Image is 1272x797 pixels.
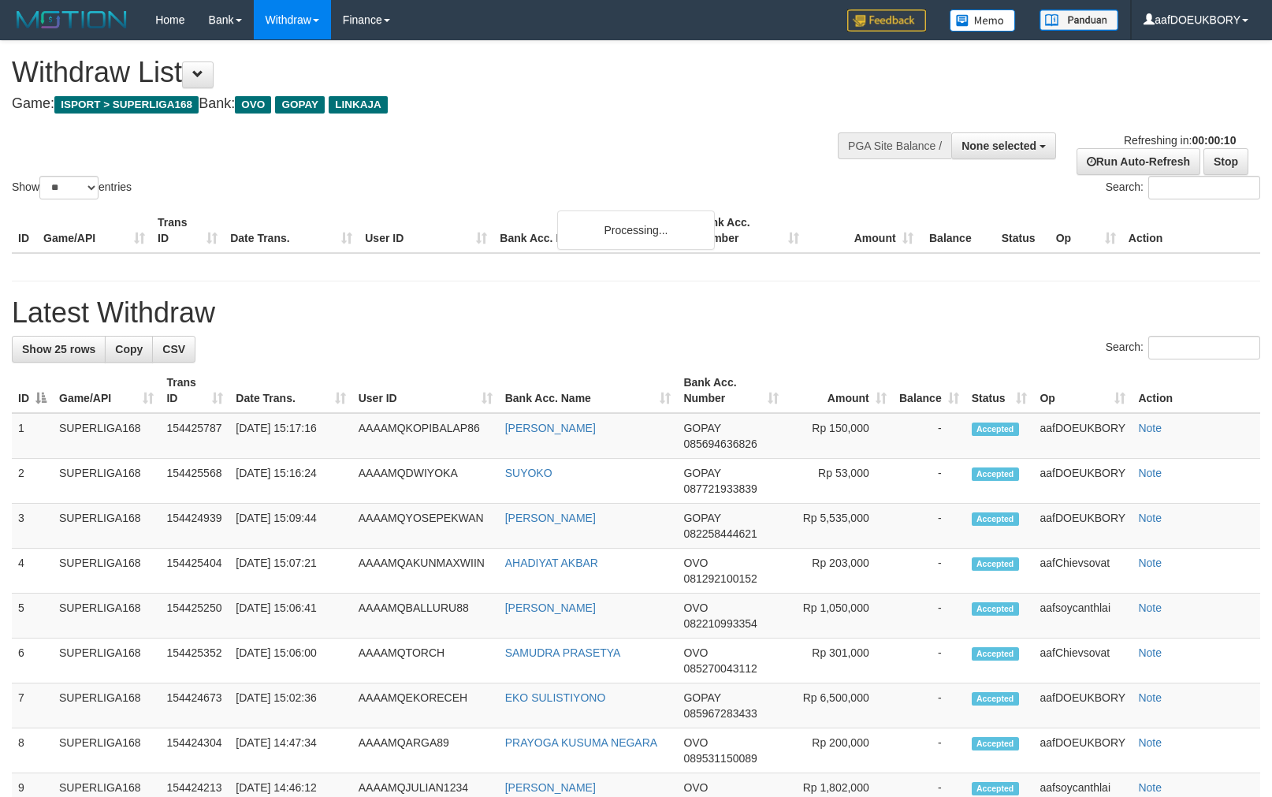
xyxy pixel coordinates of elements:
[329,96,388,114] span: LINKAJA
[1033,504,1132,549] td: aafDOEUKBORY
[677,368,784,413] th: Bank Acc. Number: activate to sort column ascending
[160,413,229,459] td: 154425787
[785,549,893,594] td: Rp 203,000
[12,459,53,504] td: 2
[1033,459,1132,504] td: aafDOEUKBORY
[160,504,229,549] td: 154424939
[160,639,229,683] td: 154425352
[893,549,965,594] td: -
[683,781,708,794] span: OVO
[505,422,596,434] a: [PERSON_NAME]
[229,639,351,683] td: [DATE] 15:06:00
[950,9,1016,32] img: Button%20Memo.svg
[785,639,893,683] td: Rp 301,000
[505,646,621,659] a: SAMUDRA PRASETYA
[893,728,965,773] td: -
[683,572,757,585] span: Copy 081292100152 to clipboard
[359,208,493,253] th: User ID
[972,782,1019,795] span: Accepted
[972,467,1019,481] span: Accepted
[951,132,1056,159] button: None selected
[53,413,160,459] td: SUPERLIGA168
[160,368,229,413] th: Trans ID: activate to sort column ascending
[352,504,499,549] td: AAAAMQYOSEPEKWAN
[505,557,598,569] a: AHADIYAT AKBAR
[1138,512,1162,524] a: Note
[1124,134,1236,147] span: Refreshing in:
[683,467,720,479] span: GOPAY
[53,368,160,413] th: Game/API: activate to sort column ascending
[1033,683,1132,728] td: aafDOEUKBORY
[53,639,160,683] td: SUPERLIGA168
[1050,208,1122,253] th: Op
[12,57,832,88] h1: Withdraw List
[229,549,351,594] td: [DATE] 15:07:21
[995,208,1050,253] th: Status
[53,549,160,594] td: SUPERLIGA168
[683,736,708,749] span: OVO
[1106,176,1260,199] label: Search:
[785,368,893,413] th: Amount: activate to sort column ascending
[499,368,678,413] th: Bank Acc. Name: activate to sort column ascending
[105,336,153,363] a: Copy
[557,210,715,250] div: Processing...
[229,504,351,549] td: [DATE] 15:09:44
[785,683,893,728] td: Rp 6,500,000
[683,482,757,495] span: Copy 087721933839 to clipboard
[785,728,893,773] td: Rp 200,000
[152,336,195,363] a: CSV
[1122,208,1260,253] th: Action
[352,594,499,639] td: AAAAMQBALLURU88
[37,208,151,253] th: Game/API
[160,594,229,639] td: 154425250
[1148,176,1260,199] input: Search:
[12,728,53,773] td: 8
[53,594,160,639] td: SUPERLIGA168
[160,683,229,728] td: 154424673
[1033,549,1132,594] td: aafChievsovat
[12,594,53,639] td: 5
[493,208,690,253] th: Bank Acc. Name
[1138,422,1162,434] a: Note
[683,601,708,614] span: OVO
[683,752,757,765] span: Copy 089531150089 to clipboard
[838,132,951,159] div: PGA Site Balance /
[805,208,920,253] th: Amount
[972,737,1019,750] span: Accepted
[229,413,351,459] td: [DATE] 15:17:16
[229,683,351,728] td: [DATE] 15:02:36
[352,639,499,683] td: AAAAMQTORCH
[683,557,708,569] span: OVO
[683,438,757,450] span: Copy 085694636826 to clipboard
[893,368,965,413] th: Balance: activate to sort column ascending
[972,512,1019,526] span: Accepted
[160,459,229,504] td: 154425568
[12,176,132,199] label: Show entries
[683,662,757,675] span: Copy 085270043112 to clipboard
[1203,148,1248,175] a: Stop
[683,691,720,704] span: GOPAY
[22,343,95,356] span: Show 25 rows
[1033,594,1132,639] td: aafsoycanthlai
[160,549,229,594] td: 154425404
[972,692,1019,706] span: Accepted
[785,594,893,639] td: Rp 1,050,000
[683,646,708,659] span: OVO
[505,691,606,704] a: EKO SULISTIYONO
[1138,646,1162,659] a: Note
[1040,9,1118,31] img: panduan.png
[12,639,53,683] td: 6
[12,504,53,549] td: 3
[352,413,499,459] td: AAAAMQKOPIBALAP86
[1033,728,1132,773] td: aafDOEUKBORY
[972,557,1019,571] span: Accepted
[1138,601,1162,614] a: Note
[505,467,552,479] a: SUYOKO
[965,368,1034,413] th: Status: activate to sort column ascending
[785,504,893,549] td: Rp 5,535,000
[1077,148,1200,175] a: Run Auto-Refresh
[224,208,359,253] th: Date Trans.
[275,96,325,114] span: GOPAY
[972,602,1019,616] span: Accepted
[505,512,596,524] a: [PERSON_NAME]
